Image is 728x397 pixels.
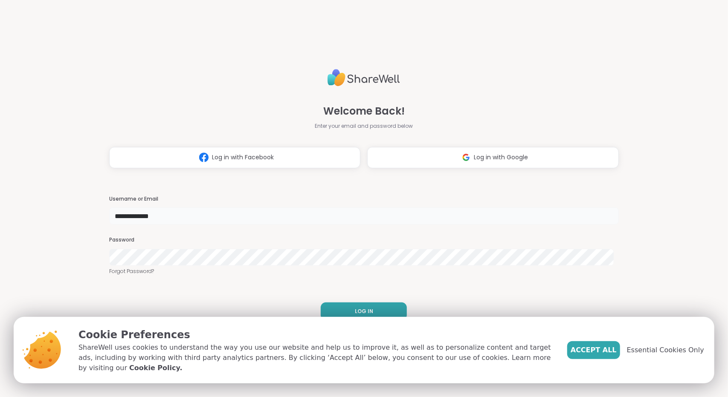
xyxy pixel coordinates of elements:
[474,153,528,162] span: Log in with Google
[328,66,400,90] img: ShareWell Logo
[212,153,274,162] span: Log in with Facebook
[196,150,212,165] img: ShareWell Logomark
[109,196,619,203] h3: Username or Email
[321,302,407,320] button: LOG IN
[367,147,618,168] button: Log in with Google
[627,345,704,355] span: Essential Cookies Only
[567,341,620,359] button: Accept All
[109,147,360,168] button: Log in with Facebook
[78,327,554,342] p: Cookie Preferences
[355,308,373,315] span: LOG IN
[315,122,413,130] span: Enter your email and password below
[109,236,619,244] h3: Password
[78,342,554,373] p: ShareWell uses cookies to understand the way you use our website and help us to improve it, as we...
[109,268,619,275] a: Forgot Password?
[458,150,474,165] img: ShareWell Logomark
[129,363,182,373] a: Cookie Policy.
[323,104,405,119] span: Welcome Back!
[571,345,617,355] span: Accept All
